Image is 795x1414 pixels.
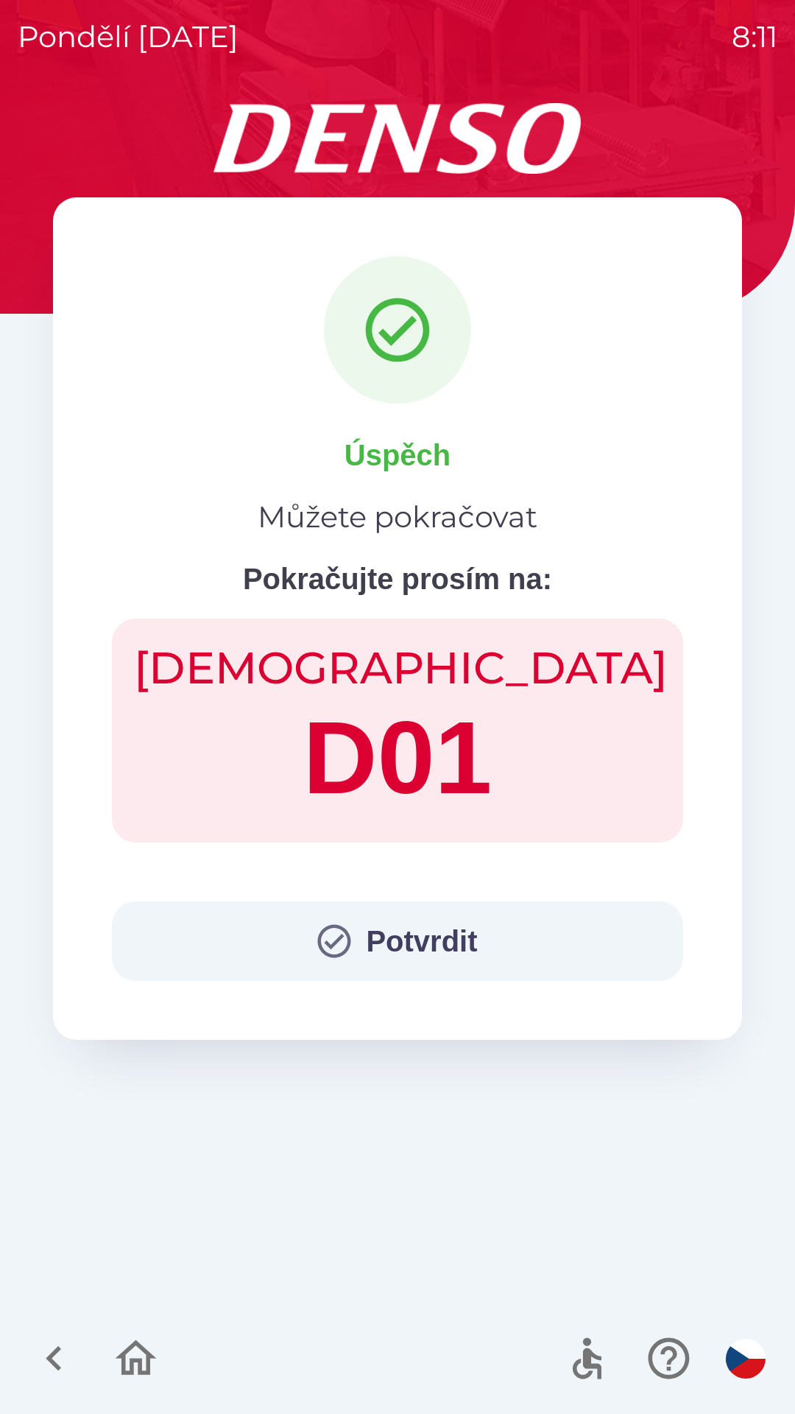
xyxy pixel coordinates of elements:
[258,495,537,539] p: Můžete pokračovat
[726,1339,766,1379] img: cs flag
[344,433,451,477] p: Úspěch
[732,15,777,59] p: 8:11
[18,15,239,59] p: pondělí [DATE]
[134,641,661,695] h2: [DEMOGRAPHIC_DATA]
[134,695,661,820] h1: D01
[112,901,683,981] button: Potvrdit
[53,103,742,174] img: Logo
[243,557,552,601] p: Pokračujte prosím na:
